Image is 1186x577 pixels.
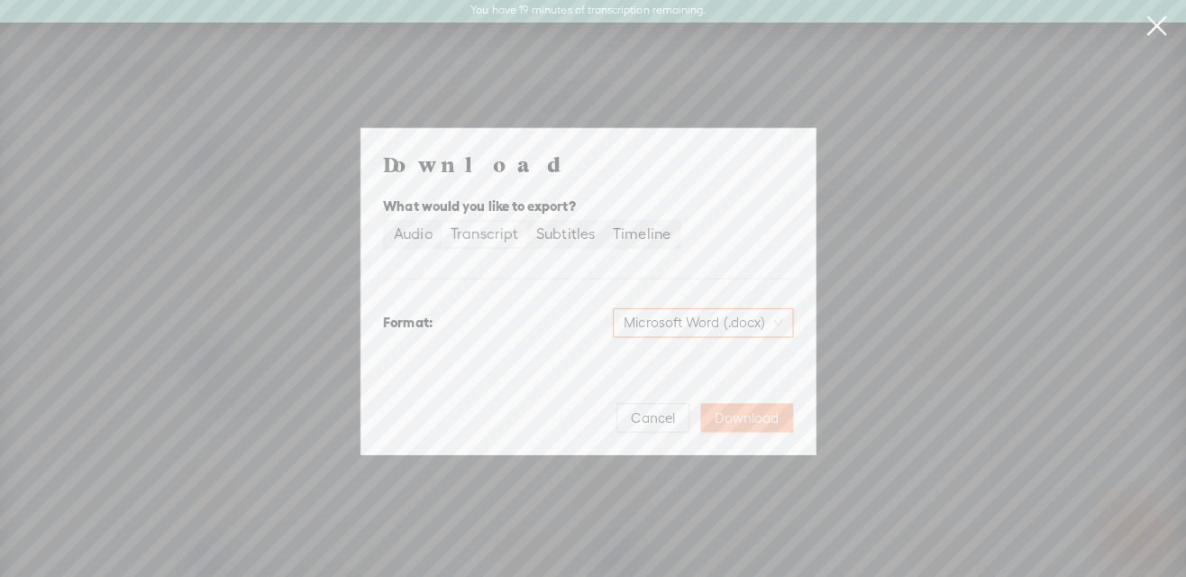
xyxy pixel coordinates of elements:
div: Timeline [617,219,674,244]
div: Format: [390,308,439,330]
span: Microsoft Word (.docx) [628,306,785,333]
span: Download [718,404,781,422]
div: Transcript [457,219,524,244]
div: segmented control [390,217,685,246]
h4: Download [390,149,796,176]
div: What would you like to export? [390,193,796,215]
button: Download [704,398,796,427]
span: Cancel [635,404,679,422]
button: Cancel [621,398,693,427]
div: Audio [401,219,439,244]
div: Subtitles [542,219,599,244]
